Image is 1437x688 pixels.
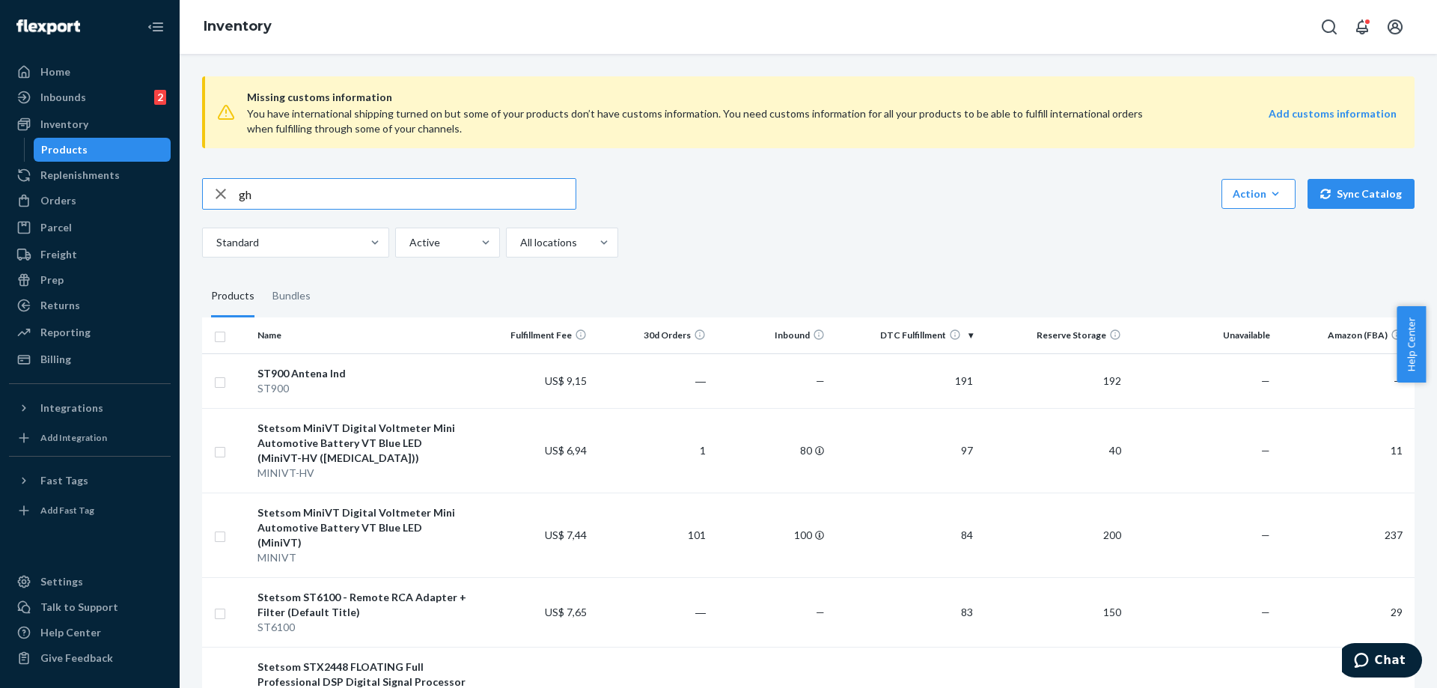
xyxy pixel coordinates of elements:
span: — [1261,374,1270,387]
span: — [816,606,825,618]
button: Open notifications [1347,12,1377,42]
a: Inventory [204,18,272,34]
span: US$ 7,44 [545,529,587,541]
button: Talk to Support [9,595,171,619]
div: Billing [40,352,71,367]
div: MINIVT [257,550,469,565]
td: 101 [593,493,712,577]
strong: Add customs information [1269,107,1397,120]
td: 237 [1276,493,1415,577]
a: Billing [9,347,171,371]
div: ST900 [257,381,469,396]
div: Give Feedback [40,651,113,666]
div: Inbounds [40,90,86,105]
ol: breadcrumbs [192,5,284,49]
div: Add Integration [40,431,107,444]
span: US$ 6,94 [545,444,587,457]
div: Home [40,64,70,79]
td: 11 [1276,408,1415,493]
button: Sync Catalog [1308,179,1415,209]
a: Add customs information [1269,106,1397,136]
a: Home [9,60,171,84]
div: MINIVT-HV [257,466,469,481]
button: Integrations [9,396,171,420]
input: Search inventory by name or sku [239,179,576,209]
a: Add Fast Tag [9,499,171,523]
td: ― [593,353,712,408]
a: Parcel [9,216,171,240]
button: Action [1221,179,1296,209]
td: 192 [979,353,1127,408]
a: Returns [9,293,171,317]
div: Products [41,142,88,157]
button: Give Feedback [9,646,171,670]
div: Stetsom MiniVT Digital Voltmeter Mini Automotive Battery VT Blue LED (MiniVT-HV ([MEDICAL_DATA])) [257,421,469,466]
td: 100 [712,493,831,577]
div: Action [1233,186,1284,201]
div: Freight [40,247,77,262]
div: Prep [40,273,64,287]
div: Orders [40,193,76,208]
a: Help Center [9,621,171,645]
th: Amazon (FBA) [1276,317,1415,353]
td: 29 [1276,577,1415,647]
div: Integrations [40,401,103,415]
th: Reserve Storage [979,317,1127,353]
div: Add Fast Tag [40,504,94,517]
td: 1 [593,408,712,493]
a: Inbounds2 [9,85,171,109]
a: Prep [9,268,171,292]
td: 40 [979,408,1127,493]
a: Add Integration [9,426,171,450]
td: ― [593,577,712,647]
a: Settings [9,570,171,594]
td: 84 [831,493,979,577]
img: Flexport logo [16,19,80,34]
td: 83 [831,577,979,647]
div: Parcel [40,220,72,235]
input: Standard [215,235,216,250]
button: Close Navigation [141,12,171,42]
div: Bundles [272,275,311,317]
div: ST900 Antena Ind [257,366,469,381]
a: Replenishments [9,163,171,187]
input: All locations [519,235,520,250]
a: Freight [9,243,171,267]
div: ST6100 [257,620,469,635]
button: Help Center [1397,306,1426,383]
th: 30d Orders [593,317,712,353]
div: Stetsom ST6100 - Remote RCA Adapter + Filter (Default Title) [257,590,469,620]
div: Fast Tags [40,473,88,488]
div: Inventory [40,117,88,132]
a: Inventory [9,112,171,136]
th: Fulfillment Fee [475,317,594,353]
button: Open Search Box [1314,12,1344,42]
div: Replenishments [40,168,120,183]
span: — [1261,529,1270,541]
span: US$ 9,15 [545,374,587,387]
span: US$ 7,65 [545,606,587,618]
a: Reporting [9,320,171,344]
th: Unavailable [1127,317,1275,353]
td: 80 [712,408,831,493]
td: 150 [979,577,1127,647]
div: Settings [40,574,83,589]
span: — [816,374,825,387]
td: 191 [831,353,979,408]
span: — [1394,374,1403,387]
a: Orders [9,189,171,213]
button: Open account menu [1380,12,1410,42]
input: Active [408,235,409,250]
th: DTC Fulfillment [831,317,979,353]
div: You have international shipping turned on but some of your products don’t have customs informatio... [247,106,1167,136]
td: 97 [831,408,979,493]
div: 2 [154,90,166,105]
th: Inbound [712,317,831,353]
button: Fast Tags [9,469,171,493]
div: Help Center [40,625,101,640]
span: — [1261,444,1270,457]
div: Returns [40,298,80,313]
span: Missing customs information [247,88,1397,106]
